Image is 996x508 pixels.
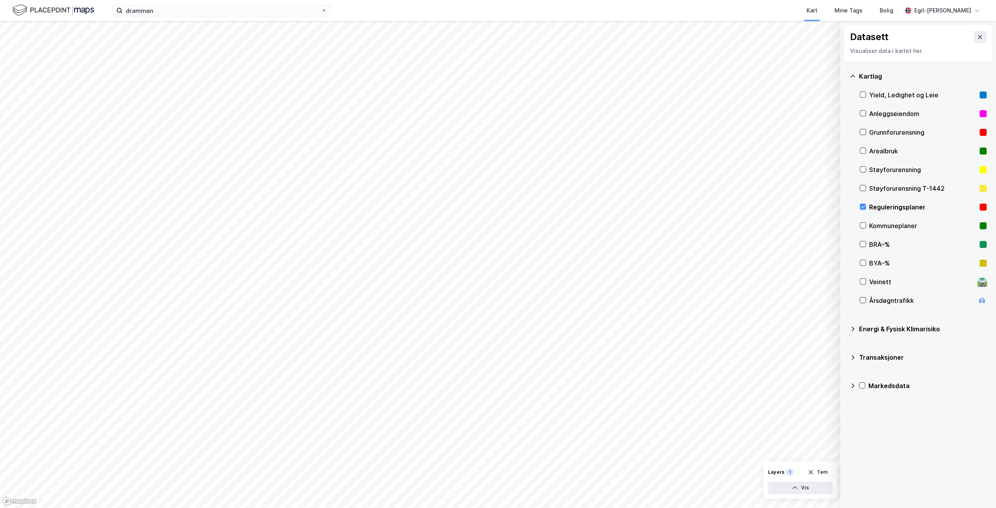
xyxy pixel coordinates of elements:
[768,469,784,475] div: Layers
[869,221,977,230] div: Kommuneplaner
[869,258,977,268] div: BYA–%
[869,202,977,212] div: Reguleringsplaner
[977,277,987,287] div: 🛣️
[869,184,977,193] div: Støyforurensning T-1442
[869,277,974,287] div: Veinett
[869,128,977,137] div: Grunnforurensning
[914,6,971,15] div: Egil-[PERSON_NAME]
[786,468,794,476] div: 1
[12,4,94,17] img: logo.f888ab2527a4732fd821a326f86c7f29.svg
[803,466,833,478] button: Tøm
[123,5,321,16] input: Søk på adresse, matrikkel, gårdeiere, leietakere eller personer
[807,6,817,15] div: Kart
[869,296,974,305] div: Årsdøgntrafikk
[859,353,987,362] div: Transaksjoner
[859,324,987,334] div: Energi & Fysisk Klimarisiko
[869,165,977,174] div: Støyforurensning
[957,471,996,508] iframe: Chat Widget
[880,6,893,15] div: Bolig
[850,31,889,43] div: Datasett
[869,240,977,249] div: BRA–%
[2,497,37,506] a: Mapbox homepage
[869,90,977,100] div: Yield, Ledighet og Leie
[869,146,977,156] div: Arealbruk
[768,482,833,494] button: Vis
[850,46,986,56] div: Visualiser data i kartet her.
[835,6,863,15] div: Mine Tags
[869,109,977,118] div: Anleggseiendom
[868,381,987,390] div: Markedsdata
[859,72,987,81] div: Kartlag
